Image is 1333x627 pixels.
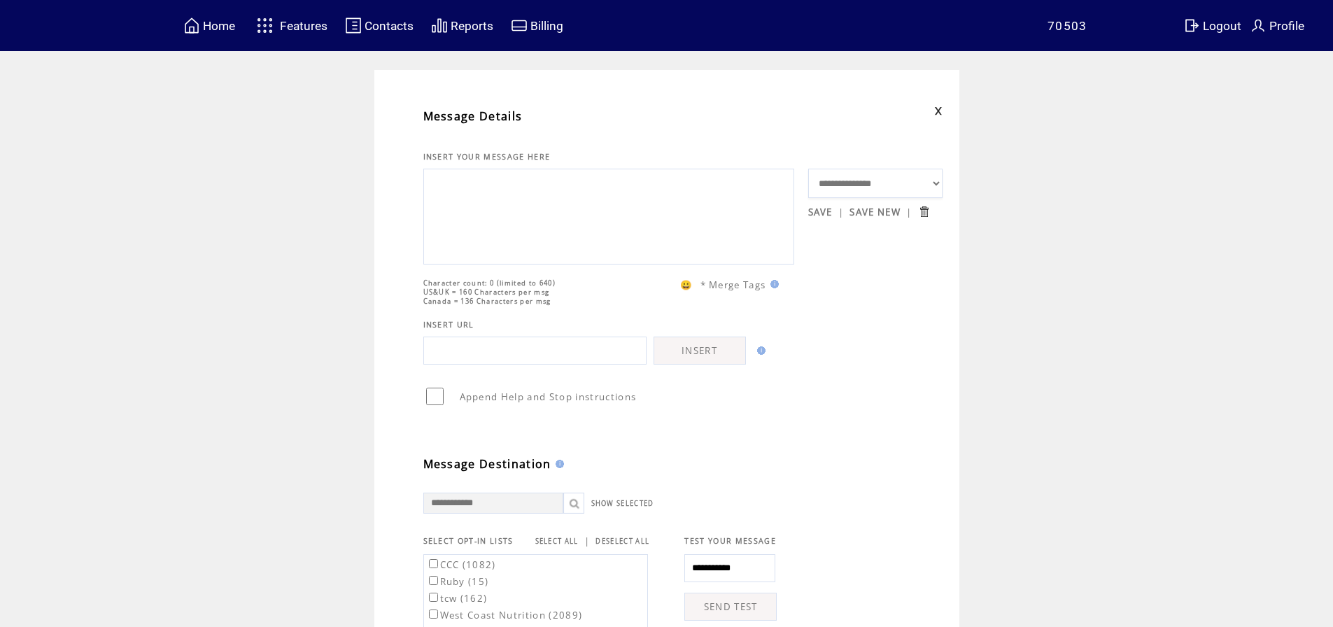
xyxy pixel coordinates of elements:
[203,19,235,33] span: Home
[1248,15,1306,36] a: Profile
[530,19,563,33] span: Billing
[1250,17,1267,34] img: profile.svg
[426,592,488,605] label: tcw (162)
[365,19,414,33] span: Contacts
[423,279,556,288] span: Character count: 0 (limited to 640)
[423,320,474,330] span: INSERT URL
[906,206,912,218] span: |
[429,576,438,585] input: Ruby (15)
[429,593,438,602] input: tcw (162)
[808,206,833,218] a: SAVE
[511,17,528,34] img: creidtcard.svg
[1181,15,1248,36] a: Logout
[753,346,766,355] img: help.gif
[423,297,551,306] span: Canada = 136 Characters per msg
[429,559,438,568] input: CCC (1082)
[429,15,495,36] a: Reports
[183,17,200,34] img: home.svg
[584,535,590,547] span: |
[431,17,448,34] img: chart.svg
[423,108,523,124] span: Message Details
[460,390,637,403] span: Append Help and Stop instructions
[426,609,583,621] label: West Coast Nutrition (2089)
[343,15,416,36] a: Contacts
[849,206,901,218] a: SAVE NEW
[423,456,551,472] span: Message Destination
[551,460,564,468] img: help.gif
[345,17,362,34] img: contacts.svg
[1203,19,1241,33] span: Logout
[509,15,565,36] a: Billing
[680,279,693,291] span: 😀
[700,279,766,291] span: * Merge Tags
[181,15,237,36] a: Home
[280,19,327,33] span: Features
[1048,19,1087,33] span: 70503
[251,12,330,39] a: Features
[423,536,514,546] span: SELECT OPT-IN LISTS
[426,575,489,588] label: Ruby (15)
[429,610,438,619] input: West Coast Nutrition (2089)
[535,537,579,546] a: SELECT ALL
[917,205,931,218] input: Submit
[423,152,551,162] span: INSERT YOUR MESSAGE HERE
[684,536,776,546] span: TEST YOUR MESSAGE
[426,558,496,571] label: CCC (1082)
[684,593,777,621] a: SEND TEST
[591,499,654,508] a: SHOW SELECTED
[654,337,746,365] a: INSERT
[253,14,277,37] img: features.svg
[1183,17,1200,34] img: exit.svg
[766,280,779,288] img: help.gif
[451,19,493,33] span: Reports
[595,537,649,546] a: DESELECT ALL
[423,288,550,297] span: US&UK = 160 Characters per msg
[838,206,844,218] span: |
[1269,19,1304,33] span: Profile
